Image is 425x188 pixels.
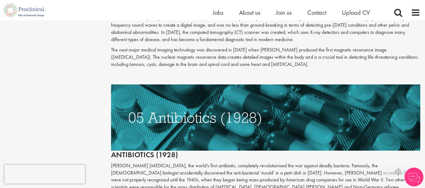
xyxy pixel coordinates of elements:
[111,84,420,151] img: antibiotics
[239,8,260,17] a: About us
[111,84,420,159] h2: Antibiotics (1928)
[342,8,370,17] a: Upload CV
[111,14,420,43] p: Ultrasound, although originally discovered many years before, began being used for medical diagno...
[111,46,420,68] p: The next major medical imaging technology was discovered in [DATE] when [PERSON_NAME] produced th...
[307,8,326,17] a: Contact
[213,8,223,17] a: Jobs
[405,168,423,186] img: Chatbot
[4,165,85,184] iframe: reCAPTCHA
[276,8,292,17] a: Join us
